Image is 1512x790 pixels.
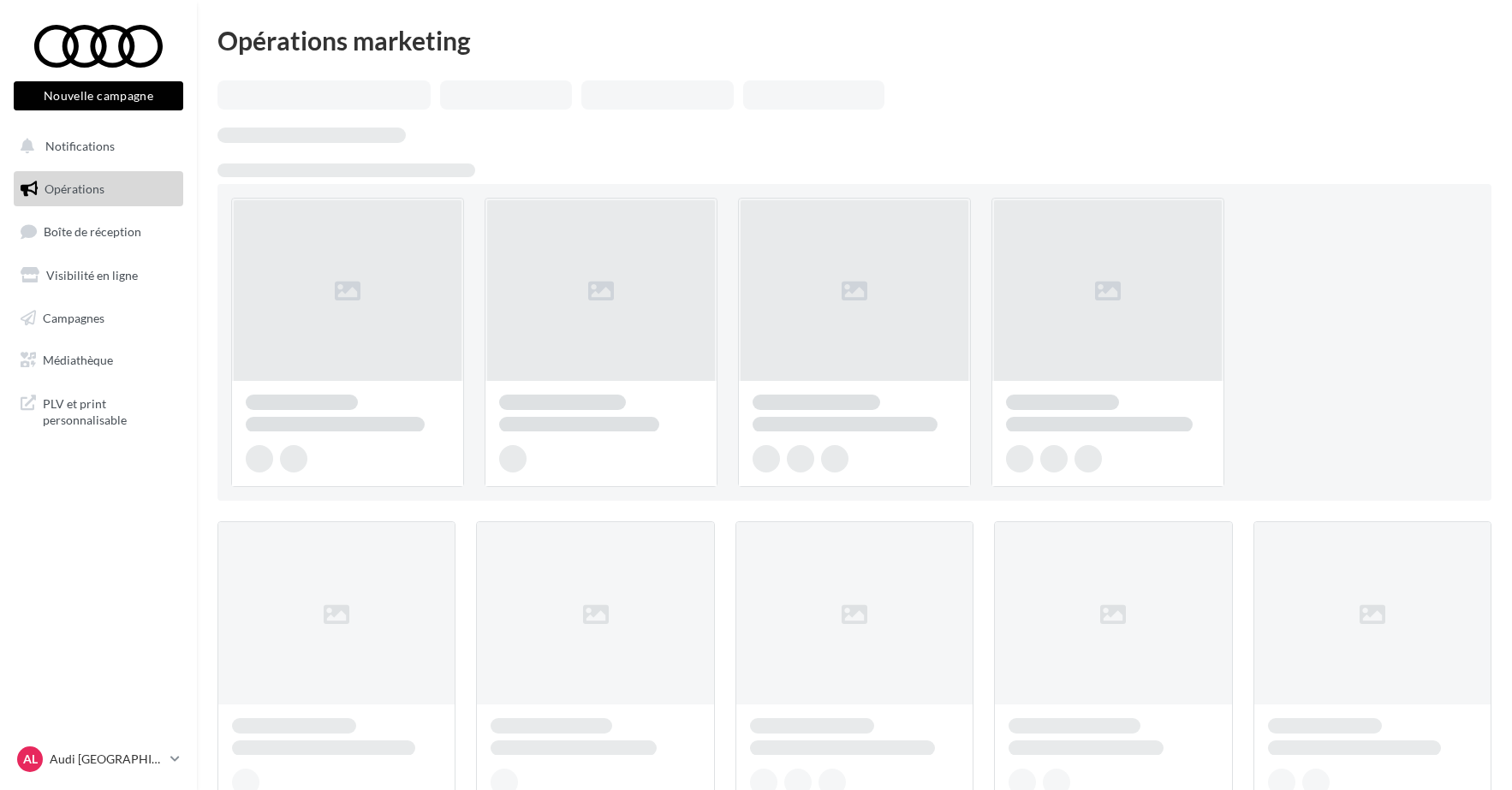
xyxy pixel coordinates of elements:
a: AL Audi [GEOGRAPHIC_DATA] [14,743,183,775]
div: Opérations marketing [217,27,1491,53]
a: Campagnes [10,300,187,336]
a: Visibilité en ligne [10,258,187,294]
a: Boîte de réception [10,213,187,250]
span: Opérations [45,181,104,196]
span: Médiathèque [43,353,113,367]
span: Visibilité en ligne [46,268,138,282]
button: Nouvelle campagne [14,81,183,110]
span: Campagnes [43,310,104,324]
span: Notifications [45,139,115,153]
button: Notifications [10,128,180,164]
span: Boîte de réception [44,224,141,239]
span: PLV et print personnalisable [43,392,176,429]
span: AL [23,751,38,768]
a: PLV et print personnalisable [10,385,187,436]
a: Opérations [10,171,187,207]
p: Audi [GEOGRAPHIC_DATA] [50,751,164,768]
a: Médiathèque [10,342,187,378]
